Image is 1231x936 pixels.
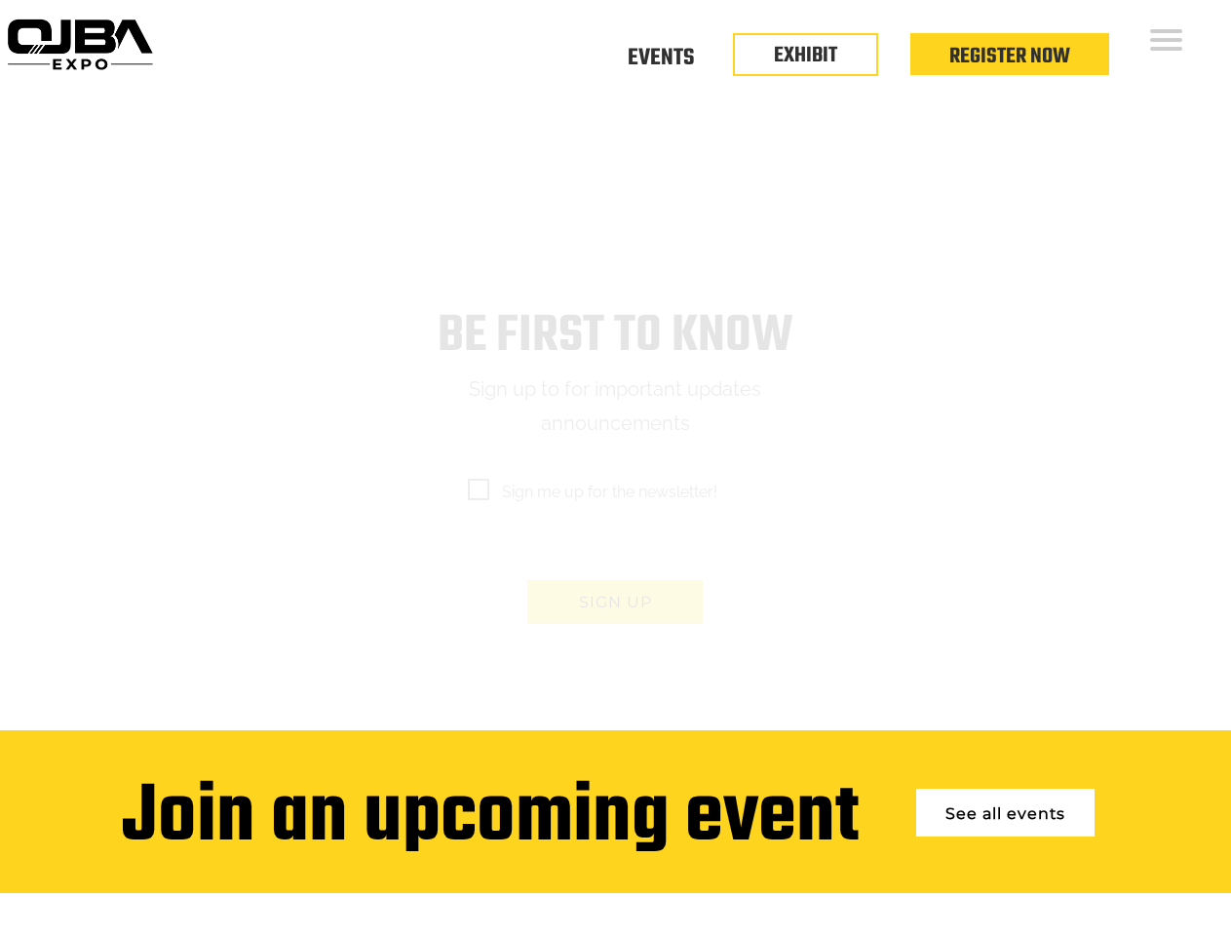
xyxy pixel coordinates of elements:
div: Join an upcoming event [122,774,859,864]
a: EXHIBIT [774,39,837,72]
a: See all events [916,789,1095,837]
a: Register Now [949,40,1070,73]
h1: Be first to know [393,306,837,368]
span: Sign me up for the newsletter! [468,480,717,504]
p: Sign up to for important updates announcements [393,372,837,441]
button: Sign up [527,580,703,624]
